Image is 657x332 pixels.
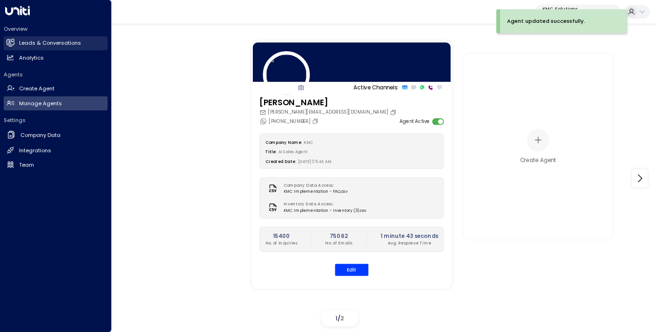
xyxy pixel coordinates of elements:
a: Team [4,158,108,172]
h2: 75062 [325,232,352,240]
span: AI Sales Agent [278,149,308,155]
span: KMC [304,140,313,145]
a: Manage Agents [4,96,108,110]
label: Inventory Data Access: [284,201,363,207]
h2: Integrations [19,147,51,155]
p: KMC Solutions [542,7,604,12]
span: [DATE] 05:44 AM [298,158,332,164]
a: Analytics [4,51,108,65]
h2: Overview [4,25,108,33]
p: Active Channels: [353,83,399,91]
h2: Manage Agents [19,100,62,108]
a: Integrations [4,143,108,157]
label: Company Name: [265,140,302,145]
span: KMC Implementation - FAQ.csv [284,189,348,195]
label: Title: [265,149,276,155]
a: Leads & Conversations [4,36,108,50]
div: / [321,310,359,326]
p: No. of Inquiries [265,240,297,246]
h2: Settings [4,116,108,124]
div: Create Agent [520,156,556,164]
h2: Agents [4,71,108,78]
label: Agent Active [400,118,430,125]
h3: [PERSON_NAME] [259,97,398,109]
span: KMC Implementation - Inventory (3).csv [284,207,366,213]
h2: 1 minute 43 seconds [380,232,438,240]
div: [PHONE_NUMBER] [259,117,320,125]
span: 1 [335,314,338,322]
label: Company Data Access: [284,183,345,189]
button: Edit [335,264,368,276]
div: Agent updated successfully. [507,17,585,25]
img: 4_headshot.jpg [263,51,310,98]
a: Create Agent [4,82,108,96]
p: Avg. Response Time [380,240,438,246]
h2: 15400 [265,232,297,240]
button: Copy [390,109,398,115]
p: No. of Emails [325,240,352,246]
h2: Company Data [20,131,61,139]
span: 2 [340,314,344,322]
h2: Leads & Conversations [19,39,81,47]
a: Company Data [4,128,108,143]
div: [PERSON_NAME][EMAIL_ADDRESS][DOMAIN_NAME] [259,109,398,116]
h2: Analytics [19,54,44,62]
label: Created Date: [265,158,296,164]
h2: Create Agent [19,85,54,93]
h2: Team [19,161,34,169]
button: Copy [312,118,320,124]
button: KMC Solutions288eb1a8-11cf-4676-9bbb-0c38edf1dfd2 [535,5,621,20]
